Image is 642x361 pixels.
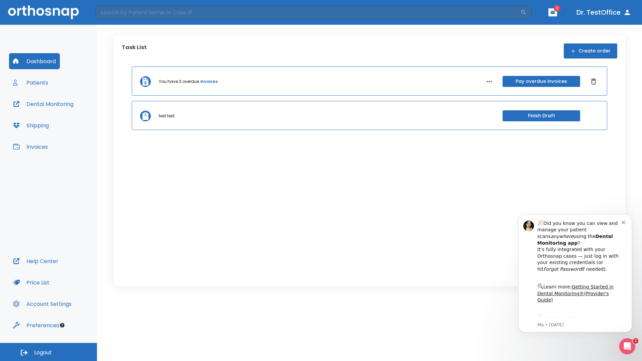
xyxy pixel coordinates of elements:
[8,5,79,19] img: Orthosnap
[588,76,599,87] button: Dismiss
[9,75,52,91] button: Patients
[200,79,218,85] a: invoices
[619,338,635,354] iframe: Intercom live chat
[9,253,63,269] button: Help Center
[574,6,634,18] button: Dr. TestOffice
[633,338,638,344] span: 1
[159,79,199,85] p: You have 3 overdue
[59,322,65,328] div: Tooltip anchor
[9,96,78,112] button: Dental Monitoring
[9,117,53,133] button: Shipping
[9,139,52,155] button: Invoices
[9,317,63,333] button: Preferences
[554,5,560,12] span: 1
[564,43,617,58] button: Create order
[122,43,147,58] p: Task List
[159,113,175,119] p: test test
[34,349,52,356] span: Logout
[9,274,53,290] button: Price List
[9,53,60,69] button: Dashboard
[503,76,580,87] button: Pay overdue invoices
[508,206,642,358] iframe: Intercom notifications message
[503,110,580,121] button: Finish Draft
[9,296,76,312] button: Account Settings
[96,6,520,19] input: Search by Patient Name or Case #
